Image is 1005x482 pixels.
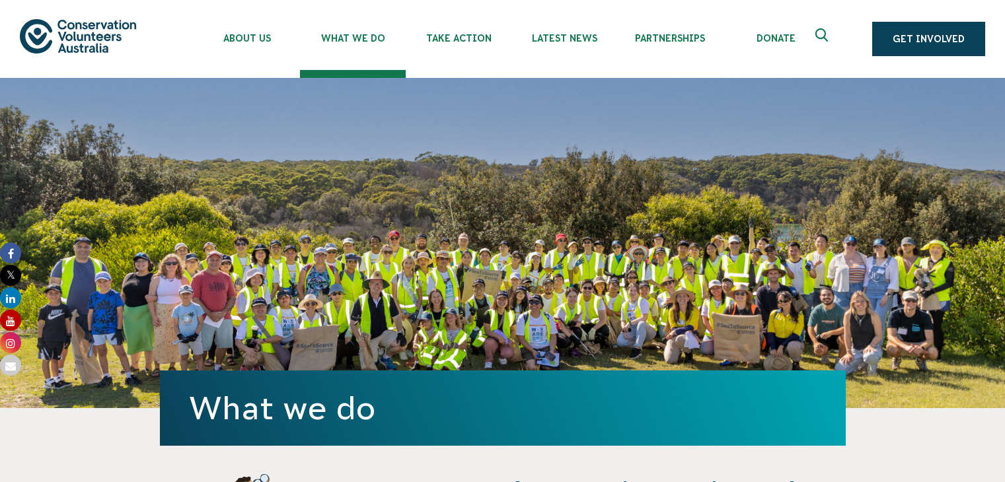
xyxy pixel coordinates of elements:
span: What We Do [300,33,406,44]
span: Partnerships [617,33,723,44]
img: logo.svg [20,19,136,53]
button: Expand search box Close search box [807,23,839,55]
span: Take Action [406,33,511,44]
span: About Us [194,33,300,44]
h1: What we do [189,390,817,426]
a: Get Involved [872,22,985,56]
span: Expand search box [815,28,832,50]
span: Latest News [511,33,617,44]
span: Donate [723,33,829,44]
